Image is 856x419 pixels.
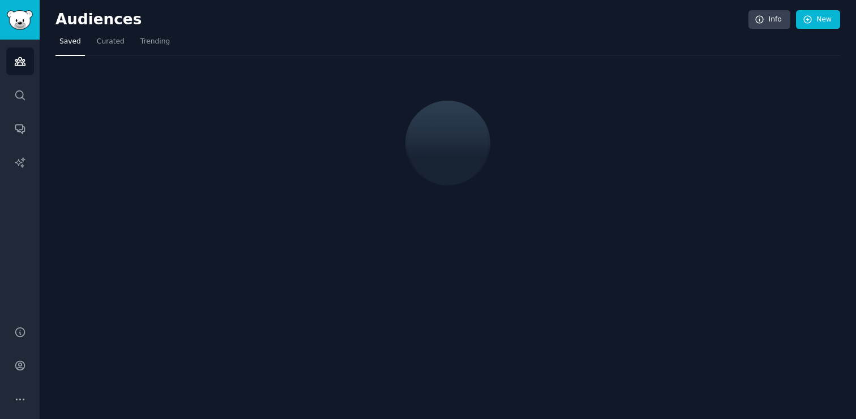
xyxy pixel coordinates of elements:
span: Saved [59,37,81,47]
a: Trending [136,33,174,56]
a: Saved [55,33,85,56]
h2: Audiences [55,11,748,29]
a: Info [748,10,790,29]
span: Curated [97,37,125,47]
a: Curated [93,33,129,56]
img: GummySearch logo [7,10,33,30]
span: Trending [140,37,170,47]
a: New [796,10,840,29]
